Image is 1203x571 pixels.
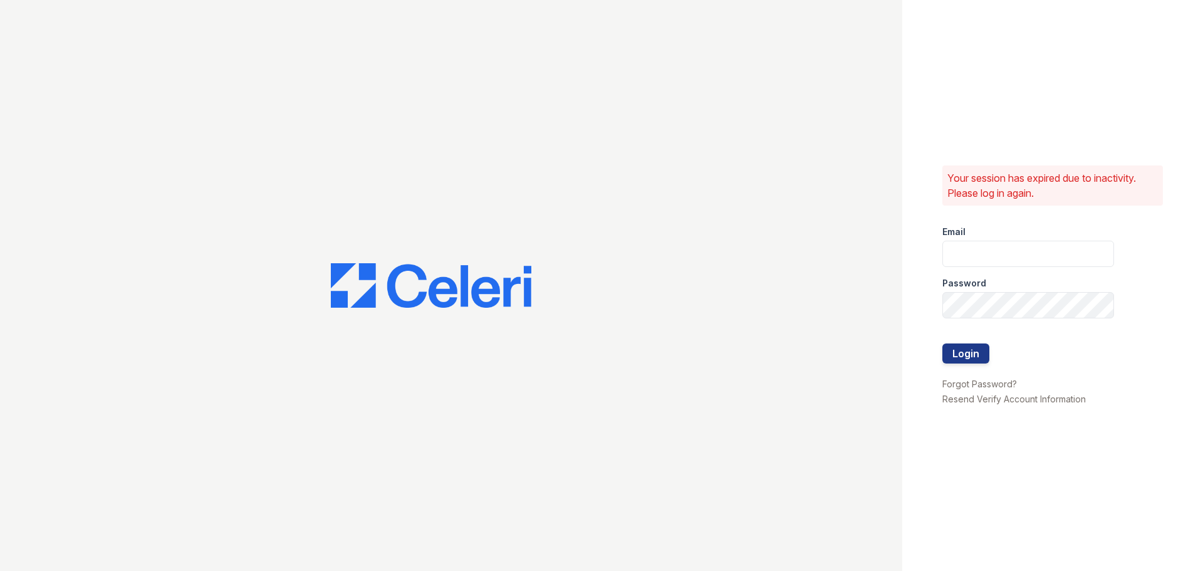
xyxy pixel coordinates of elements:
button: Login [942,343,989,364]
p: Your session has expired due to inactivity. Please log in again. [947,170,1158,201]
label: Password [942,277,986,290]
a: Forgot Password? [942,379,1017,389]
label: Email [942,226,966,238]
a: Resend Verify Account Information [942,394,1086,404]
img: CE_Logo_Blue-a8612792a0a2168367f1c8372b55b34899dd931a85d93a1a3d3e32e68fde9ad4.png [331,263,531,308]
